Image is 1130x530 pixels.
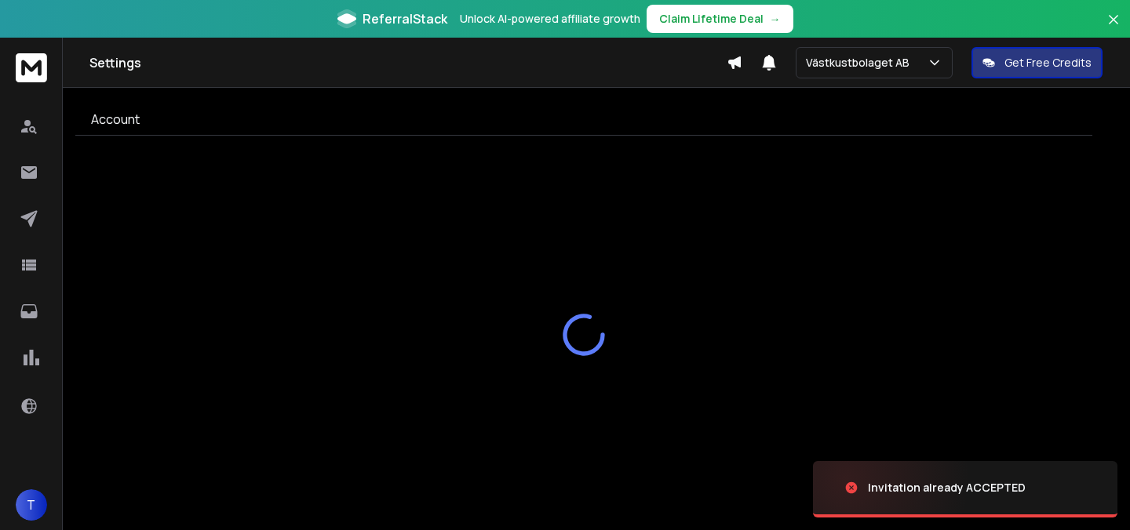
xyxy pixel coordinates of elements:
[813,445,970,530] img: image
[89,53,727,72] h1: Settings
[806,55,916,71] p: Västkustbolaget AB
[75,103,155,135] a: Account
[460,11,640,27] p: Unlock AI-powered affiliate growth
[647,5,793,33] button: Claim Lifetime Deal→
[1004,55,1092,71] p: Get Free Credits
[770,11,781,27] span: →
[16,489,47,521] button: T
[971,47,1103,78] button: Get Free Credits
[363,9,447,28] span: ReferralStack
[868,480,1026,496] div: Invitation already ACCEPTED
[1103,9,1124,47] button: Close banner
